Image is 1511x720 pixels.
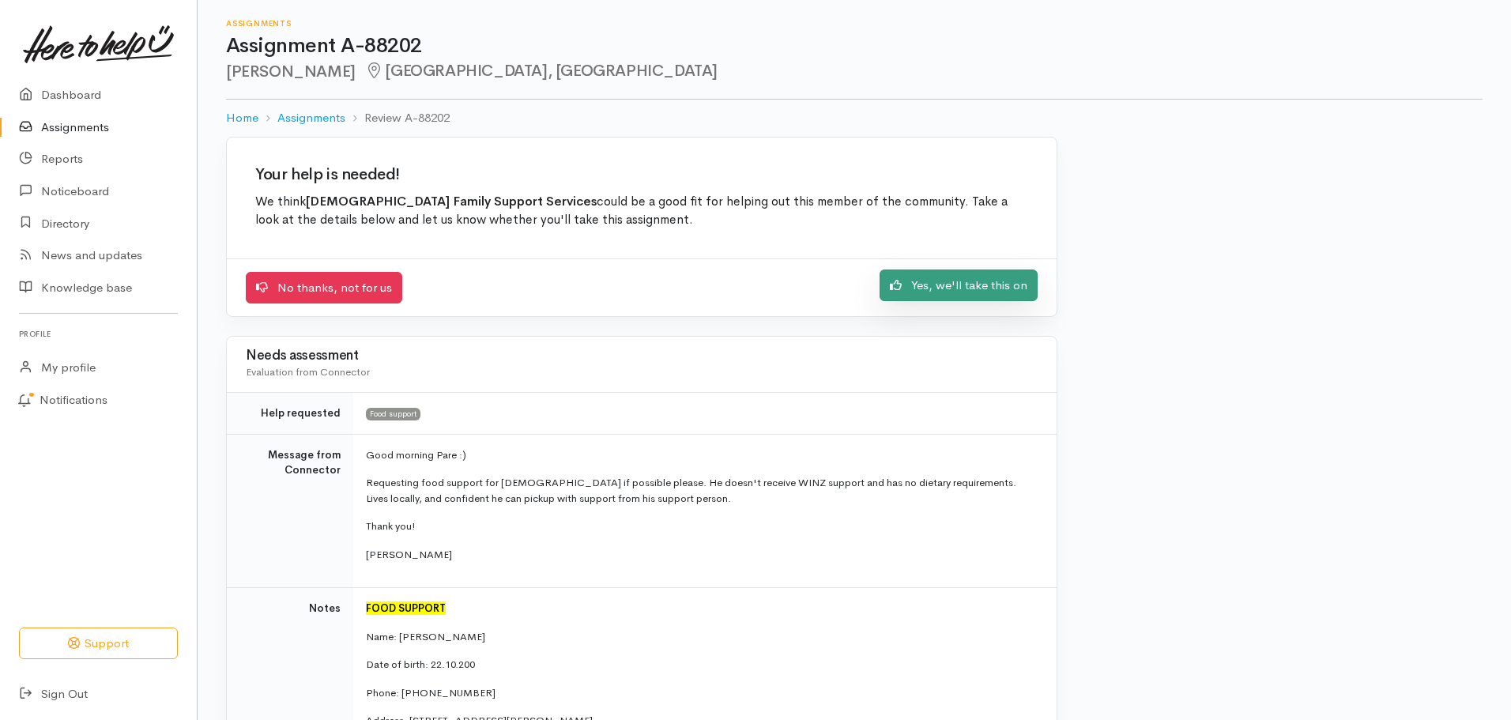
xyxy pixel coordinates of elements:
[366,447,1038,463] p: Good morning Pare :)
[255,193,1028,230] p: We think could be a good fit for helping out this member of the community. Take a look at the det...
[246,272,402,304] a: No thanks, not for us
[226,109,258,127] a: Home
[366,475,1038,506] p: Requesting food support for [DEMOGRAPHIC_DATA] if possible please. He doesn't receive WINZ suppor...
[255,166,1028,183] h2: Your help is needed!
[366,408,420,420] span: Food support
[366,657,1038,673] p: Date of birth: 22.10.200
[366,685,1038,701] p: Phone: [PHONE_NUMBER]
[227,434,353,588] td: Message from Connector
[277,109,345,127] a: Assignments
[227,393,353,435] td: Help requested
[19,323,178,345] h6: Profile
[19,628,178,660] button: Support
[345,109,450,127] li: Review A-88202
[366,518,1038,534] p: Thank you!
[365,61,718,81] span: [GEOGRAPHIC_DATA], [GEOGRAPHIC_DATA]
[366,629,1038,645] p: Name: [PERSON_NAME]
[880,270,1038,302] a: Yes, we'll take this on
[226,100,1483,137] nav: breadcrumb
[226,62,1483,81] h2: [PERSON_NAME]
[226,19,1483,28] h6: Assignments
[366,547,1038,563] p: [PERSON_NAME]
[246,349,1038,364] h3: Needs assessment
[366,601,446,615] font: FOOD SUPPORT
[246,365,370,379] span: Evaluation from Connector
[226,35,1483,58] h1: Assignment A-88202
[306,194,597,209] b: [DEMOGRAPHIC_DATA] Family Support Services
